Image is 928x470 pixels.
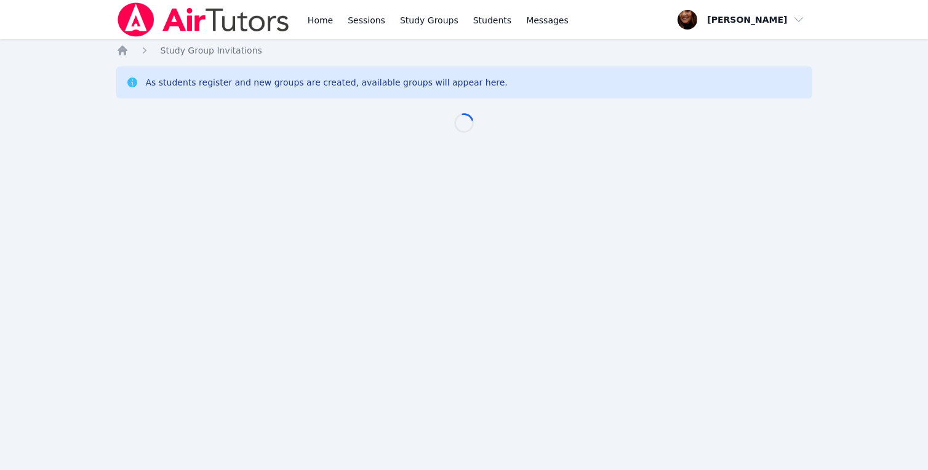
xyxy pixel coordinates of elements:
a: Study Group Invitations [161,44,262,57]
img: Air Tutors [116,2,290,37]
span: Study Group Invitations [161,46,262,55]
div: As students register and new groups are created, available groups will appear here. [146,76,508,89]
nav: Breadcrumb [116,44,812,57]
span: Messages [526,14,569,26]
